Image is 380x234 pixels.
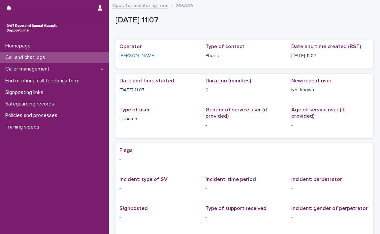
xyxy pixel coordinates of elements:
span: Type of support received [206,206,267,211]
span: Date and time started [119,78,174,83]
span: Incident: time period [206,177,256,182]
p: - [119,214,198,221]
span: Date and time created (BST) [291,44,361,49]
p: End of phone call feedback form [3,78,85,84]
p: - [119,185,198,192]
p: - [206,185,284,192]
p: - [291,185,369,192]
p: [DATE] 11:07 [115,15,371,25]
p: - [206,214,284,221]
img: rhQMoQhaT3yELyF149Cw [5,21,58,35]
span: Type of user [119,107,150,112]
span: Duration (minutes) [206,78,251,83]
p: Caller management [3,66,55,72]
p: Policies and processes [3,112,63,119]
p: - [206,122,284,129]
a: Operator monitoring form [112,1,168,9]
span: Incident: gender of perpetrator [291,206,368,211]
p: Homepage [3,43,36,49]
span: Flags [119,148,133,153]
p: Hung up [119,116,198,123]
p: Safeguarding records [3,101,59,107]
span: Age of service user (if provided) [291,107,345,119]
span: Gender of service user (if provided) [206,107,268,119]
p: Not known [291,87,369,94]
p: - [119,156,369,163]
span: Signposted [119,206,148,211]
p: 0 [206,87,284,94]
p: [DATE] 11:07 [119,87,198,94]
span: Operator [119,44,142,49]
a: [PERSON_NAME] [119,52,155,59]
span: New/repeat user [291,78,332,83]
p: - [291,214,369,221]
p: Signposting links [3,89,48,96]
span: Incident: type of SV [119,177,168,182]
p: [DATE] 11:07 [291,52,369,59]
p: Call and chat logs [3,54,50,61]
span: Incident: perpetrator [291,177,342,182]
p: 266889 [175,2,193,9]
span: Type of contact [206,44,244,49]
p: Phone [206,52,284,59]
p: - [291,122,369,129]
p: Training videos [3,124,45,130]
